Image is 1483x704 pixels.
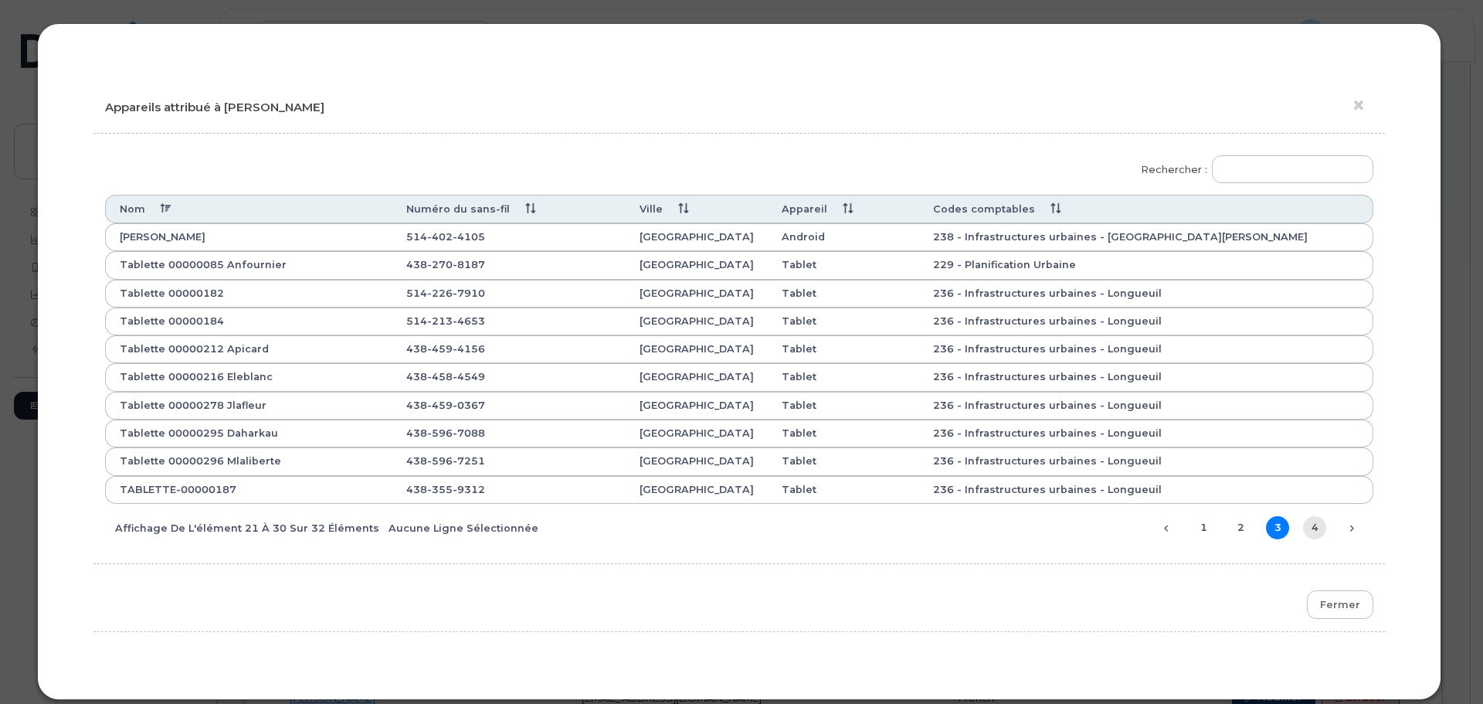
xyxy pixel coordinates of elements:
[919,195,1374,223] th: Codes comptables : activer pour trier la colonne par ordre croissant
[406,231,485,243] span: 514
[919,251,1374,279] th: 229 - Planification Urbaine
[453,371,485,383] span: 4549
[105,420,392,447] th: Tablette 00000295 Daharkau
[768,335,919,363] th: Tablet
[105,195,392,223] th: Nom : activer pour trier la colonne par ordre décroissant
[427,427,453,439] span: 596
[919,223,1374,251] th: 238 - Infrastructures urbaines - [GEOGRAPHIC_DATA][PERSON_NAME]
[919,363,1374,391] th: 236 - Infrastructures urbaines - Longueuil
[768,308,919,335] th: Tablet
[626,308,768,335] th: [GEOGRAPHIC_DATA]
[453,343,485,355] span: 4156
[406,343,485,355] span: 438
[427,231,453,243] span: 402
[768,363,919,391] th: Tablet
[626,420,768,447] th: [GEOGRAPHIC_DATA]
[768,280,919,308] th: Tablet
[427,455,453,467] span: 596
[919,308,1374,335] th: 236 - Infrastructures urbaines - Longueuil
[919,392,1374,420] th: 236 - Infrastructures urbaines - Longueuil
[626,280,768,308] th: [GEOGRAPHIC_DATA]
[406,259,485,270] span: 438
[406,371,485,383] span: 438
[427,400,453,411] span: 459
[919,280,1374,308] th: 236 - Infrastructures urbaines - Longueuil
[919,476,1374,504] th: 236 - Infrastructures urbaines - Longueuil
[453,455,485,467] span: 7251
[626,195,768,223] th: Ville : activer pour trier la colonne par ordre croissant
[1155,517,1178,540] a: Précédent
[427,484,453,495] span: 355
[768,392,919,420] th: Tablet
[105,476,392,504] th: TABLETTE-00000187
[919,420,1374,447] th: 236 - Infrastructures urbaines - Longueuil
[1266,516,1289,539] a: 3
[105,308,392,335] th: Tablette 00000184
[406,427,485,439] span: 438
[105,223,392,251] th: [PERSON_NAME]
[626,251,768,279] th: [GEOGRAPHIC_DATA]
[406,400,485,411] span: 438
[1131,145,1373,189] label: Rechercher :
[105,447,392,475] th: Tablette 00000296 Mlaliberte
[389,522,538,534] span: Aucune ligne sélectionnée
[427,259,453,270] span: 270
[105,392,392,420] th: Tablette 00000278 Jlafleur
[768,195,919,223] th: Appareil : activer pour trier la colonne par ordre croissant
[453,315,485,327] span: 4653
[406,287,485,299] span: 514
[768,223,919,251] th: Android
[768,251,919,279] th: Tablet
[768,447,919,475] th: Tablet
[626,447,768,475] th: [GEOGRAPHIC_DATA]
[1192,516,1215,539] a: 1
[453,484,485,495] span: 9312
[768,420,919,447] th: Tablet
[427,287,453,299] span: 226
[1229,516,1252,539] a: 2
[453,400,485,411] span: 0367
[626,392,768,420] th: [GEOGRAPHIC_DATA]
[105,363,392,391] th: Tablette 00000216 Eleblanc
[919,335,1374,363] th: 236 - Infrastructures urbaines - Longueuil
[105,101,1373,114] h4: Appareils attribué à [PERSON_NAME]
[105,335,392,363] th: Tablette 00000212 Apicard
[406,315,485,327] span: 514
[392,195,626,223] th: Numéro du sans-fil : activer pour trier la colonne par ordre croissant
[919,447,1374,475] th: 236 - Infrastructures urbaines - Longueuil
[453,231,485,243] span: 4105
[1352,94,1373,117] button: ×
[626,363,768,391] th: [GEOGRAPHIC_DATA]
[453,287,485,299] span: 7910
[1340,517,1363,540] a: Suivant
[406,455,485,467] span: 438
[768,476,919,504] th: Tablet
[626,476,768,504] th: [GEOGRAPHIC_DATA]
[453,259,485,270] span: 8187
[427,315,453,327] span: 213
[105,251,392,279] th: Tablette 00000085 Anfournier
[105,280,392,308] th: Tablette 00000182
[1303,516,1326,539] a: 4
[406,484,485,495] span: 438
[626,335,768,363] th: [GEOGRAPHIC_DATA]
[427,343,453,355] span: 459
[453,427,485,439] span: 7088
[1307,590,1373,619] button: Fermer
[626,223,768,251] th: [GEOGRAPHIC_DATA]
[427,371,453,383] span: 458
[105,514,548,540] div: Affichage de l'élément 21 à 30 sur 32 éléments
